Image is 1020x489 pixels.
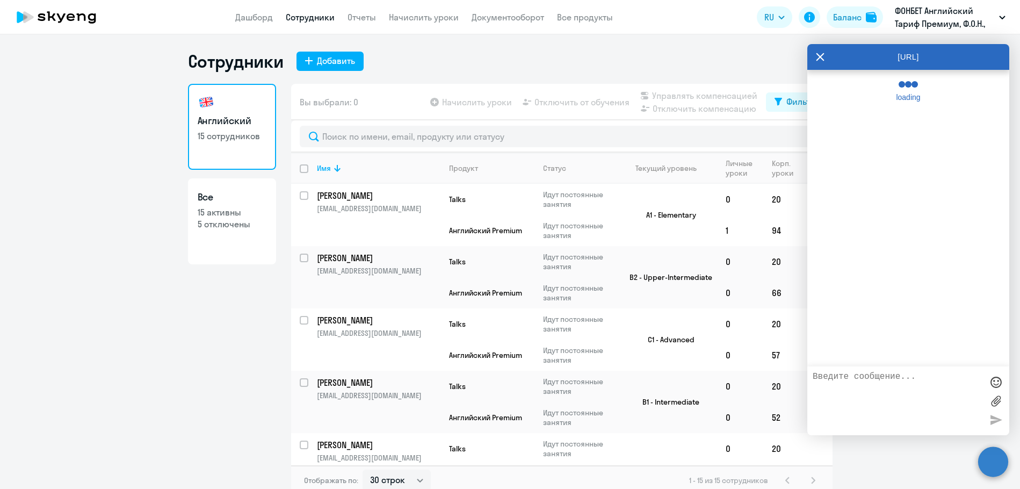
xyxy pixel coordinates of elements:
[300,96,358,109] span: Вы выбрали: 0
[763,433,802,464] td: 20
[717,433,763,464] td: 0
[317,453,440,463] p: [EMAIL_ADDRESS][DOMAIN_NAME]
[317,377,440,389] a: [PERSON_NAME]
[235,12,273,23] a: Дашборд
[449,288,522,298] span: Английский Premium
[763,184,802,215] td: 20
[296,52,364,71] button: Добавить
[689,476,768,485] span: 1 - 15 из 15 сотрудников
[472,12,544,23] a: Документооборот
[717,246,763,277] td: 0
[348,12,376,23] a: Отчеты
[389,12,459,23] a: Начислить уроки
[449,350,522,360] span: Английский Premium
[198,114,266,128] h3: Английский
[543,439,617,458] p: Идут постоянные занятия
[188,84,276,170] a: Английский15 сотрудников
[304,476,358,485] span: Отображать по:
[772,159,802,178] div: Корп. уроки
[833,11,862,24] div: Баланс
[757,6,792,28] button: RU
[543,190,617,209] p: Идут постоянные занятия
[763,308,802,340] td: 20
[317,314,438,326] p: [PERSON_NAME]
[317,439,440,451] a: [PERSON_NAME]
[626,163,717,173] div: Текущий уровень
[717,184,763,215] td: 0
[543,314,617,334] p: Идут постоянные занятия
[617,371,717,433] td: B1 - Intermediate
[317,163,331,173] div: Имя
[449,382,466,391] span: Talks
[317,190,438,202] p: [PERSON_NAME]
[449,413,522,422] span: Английский Premium
[543,346,617,365] p: Идут постоянные занятия
[866,12,877,23] img: balance
[988,393,1004,409] label: Лимит 10 файлов
[449,226,522,235] span: Английский Premium
[317,377,438,389] p: [PERSON_NAME]
[543,283,617,303] p: Идут постоянные занятия
[317,252,440,264] a: [PERSON_NAME]
[317,314,440,326] a: [PERSON_NAME]
[198,130,266,142] p: 15 сотрудников
[617,184,717,246] td: A1 - Elementary
[543,377,617,396] p: Идут постоянные занятия
[188,178,276,264] a: Все15 активны5 отключены
[766,92,824,112] button: Фильтр
[635,163,697,173] div: Текущий уровень
[786,95,815,108] div: Фильтр
[717,277,763,308] td: 0
[717,340,763,371] td: 0
[717,402,763,433] td: 0
[763,371,802,402] td: 20
[317,163,440,173] div: Имя
[763,246,802,277] td: 20
[449,163,478,173] div: Продукт
[717,308,763,340] td: 0
[763,402,802,433] td: 52
[557,12,613,23] a: Все продукты
[543,252,617,271] p: Идут постоянные занятия
[198,218,266,230] p: 5 отключены
[827,6,883,28] button: Балансbalance
[726,159,763,178] div: Личные уроки
[317,391,440,400] p: [EMAIL_ADDRESS][DOMAIN_NAME]
[889,4,1011,30] button: ФОНБЕТ Английский Тариф Премиум, Ф.О.Н., ООО
[198,94,215,111] img: english
[763,277,802,308] td: 66
[617,308,717,371] td: C1 - Advanced
[449,257,466,267] span: Talks
[543,221,617,240] p: Идут постоянные занятия
[543,163,566,173] div: Статус
[317,266,440,276] p: [EMAIL_ADDRESS][DOMAIN_NAME]
[317,190,440,202] a: [PERSON_NAME]
[764,11,774,24] span: RU
[763,340,802,371] td: 57
[717,215,763,246] td: 1
[449,444,466,454] span: Talks
[449,195,466,204] span: Talks
[889,93,927,102] span: loading
[317,252,438,264] p: [PERSON_NAME]
[286,12,335,23] a: Сотрудники
[198,190,266,204] h3: Все
[188,51,284,72] h1: Сотрудники
[300,126,824,147] input: Поиск по имени, email, продукту или статусу
[449,319,466,329] span: Talks
[617,246,717,308] td: B2 - Upper-Intermediate
[317,439,438,451] p: [PERSON_NAME]
[895,4,995,30] p: ФОНБЕТ Английский Тариф Премиум, Ф.О.Н., ООО
[317,54,355,67] div: Добавить
[198,206,266,218] p: 15 активны
[317,204,440,213] p: [EMAIL_ADDRESS][DOMAIN_NAME]
[717,371,763,402] td: 0
[543,408,617,427] p: Идут постоянные занятия
[317,328,440,338] p: [EMAIL_ADDRESS][DOMAIN_NAME]
[763,215,802,246] td: 94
